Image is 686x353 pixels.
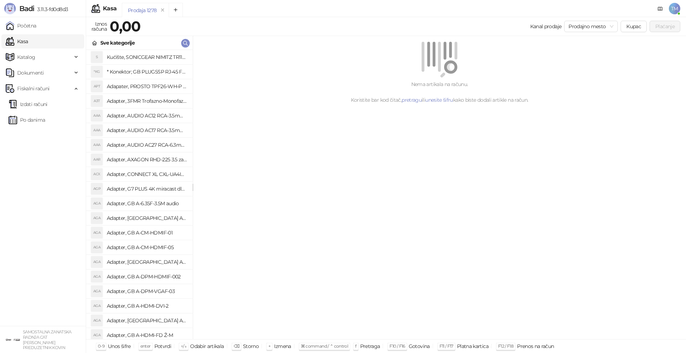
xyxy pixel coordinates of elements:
[107,329,187,341] h4: Adapter, GB A-HDMI-FD Ž-M
[91,212,103,224] div: AGA
[6,333,20,347] img: 64x64-companyLogo-ae27db6e-dfce-48a1-b68e-83471bd1bffd.png
[9,97,48,111] a: Izdati računi
[568,21,613,32] span: Prodajno mesto
[90,19,108,34] div: Iznos računa
[91,315,103,326] div: AGA
[4,3,16,14] img: Logo
[91,300,103,312] div: AGA
[17,66,44,80] span: Dokumenti
[243,342,259,351] div: Storno
[107,66,187,77] h4: * Konektor; GB PLUG5SP RJ-45 FTP Kat.5
[181,343,187,349] span: ↑/↓
[91,256,103,268] div: AGA
[91,51,103,63] div: S
[91,242,103,253] div: AGA
[9,113,45,127] a: Po danima
[107,271,187,282] h4: Adapter, GB A-DPM-HDMIF-002
[23,329,71,350] small: SAMOSTALNA ZANATSKA RADNJA CAT [PERSON_NAME] PREDUZETNIK KOVIN
[530,22,562,30] div: Kanal prodaje
[402,97,422,103] a: pretragu
[100,39,135,47] div: Sve kategorije
[409,342,430,351] div: Gotovina
[107,242,187,253] h4: Adapter, GB A-CM-HDMIF-05
[17,50,35,64] span: Katalog
[103,6,116,11] div: Kasa
[140,343,151,349] span: enter
[107,212,187,224] h4: Adapter, [GEOGRAPHIC_DATA] A-AC-UKEU-001 UK na EU 7.5A
[355,343,356,349] span: f
[107,168,187,180] h4: Adapter, CONNECT XL CXL-UA4IN1 putni univerzalni
[107,110,187,121] h4: Adapter, AUDIO AC12 RCA-3.5mm mono
[91,95,103,107] div: A3T
[621,21,647,32] button: Kupac
[202,80,677,104] div: Nema artikala na računu. Koristite bar kod čitač, ili kako biste dodali artikle na račun.
[107,51,187,63] h4: Kućište, SONICGEAR NIMITZ TR1100 belo BEZ napajanja
[389,343,405,349] span: F10 / F16
[190,342,224,351] div: Odabir artikala
[107,125,187,136] h4: Adapter, AUDIO AC17 RCA-3.5mm stereo
[91,81,103,92] div: APT
[457,342,488,351] div: Platna kartica
[107,315,187,326] h4: Adapter, [GEOGRAPHIC_DATA] A-HDMI-FC Ž-M
[107,227,187,238] h4: Adapter, GB A-CM-HDMIF-01
[91,110,103,121] div: AAA
[107,139,187,151] h4: Adapter, AUDIO AC27 RCA-6.3mm stereo
[498,343,513,349] span: F12 / F18
[91,286,103,297] div: AGA
[158,7,167,13] button: remove
[98,343,104,349] span: 0-9
[107,81,187,92] h4: Adapater, PROSTO TPF26-WH-P razdelnik
[301,343,348,349] span: ⌘ command / ⌃ control
[17,81,49,96] span: Fiskalni računi
[107,154,187,165] h4: Adapter, AXAGON RHD-225 3.5 za 2x2.5
[107,183,187,195] h4: Adapter, G7 PLUS 4K miracast dlna airplay za TV
[34,6,68,12] span: 3.11.3-fd0d8d3
[6,19,36,33] a: Početna
[439,343,453,349] span: F11 / F17
[154,342,171,351] div: Potvrdi
[110,17,140,35] strong: 0,00
[268,343,270,349] span: +
[91,139,103,151] div: AAA
[91,227,103,238] div: AGA
[107,286,187,297] h4: Adapter, GB A-DPM-VGAF-03
[650,21,680,32] button: Plaćanje
[107,300,187,312] h4: Adapter, GB A-HDMI-DVI-2
[91,183,103,195] div: AGP
[655,3,666,14] a: Dokumentacija
[128,6,156,14] div: Prodaja 1278
[91,154,103,165] div: AAR
[107,95,187,107] h4: Adapter, 3FMR Trofazno-Monofazni
[91,271,103,282] div: AGA
[19,4,34,13] span: Badi
[517,342,554,351] div: Prenos na račun
[6,34,28,49] a: Kasa
[91,198,103,209] div: AGA
[107,198,187,209] h4: Adapter, GB A-6.35F-3.5M audio
[91,168,103,180] div: ACX
[91,125,103,136] div: AAA
[274,342,291,351] div: Izmena
[669,3,680,14] span: TM
[91,329,103,341] div: AGA
[86,50,193,339] div: grid
[107,256,187,268] h4: Adapter, [GEOGRAPHIC_DATA] A-CMU3-LAN-05 hub
[234,343,239,349] span: ⌫
[108,342,131,351] div: Unos šifre
[360,342,380,351] div: Pretraga
[169,3,183,17] button: Add tab
[425,97,453,103] a: unesite šifru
